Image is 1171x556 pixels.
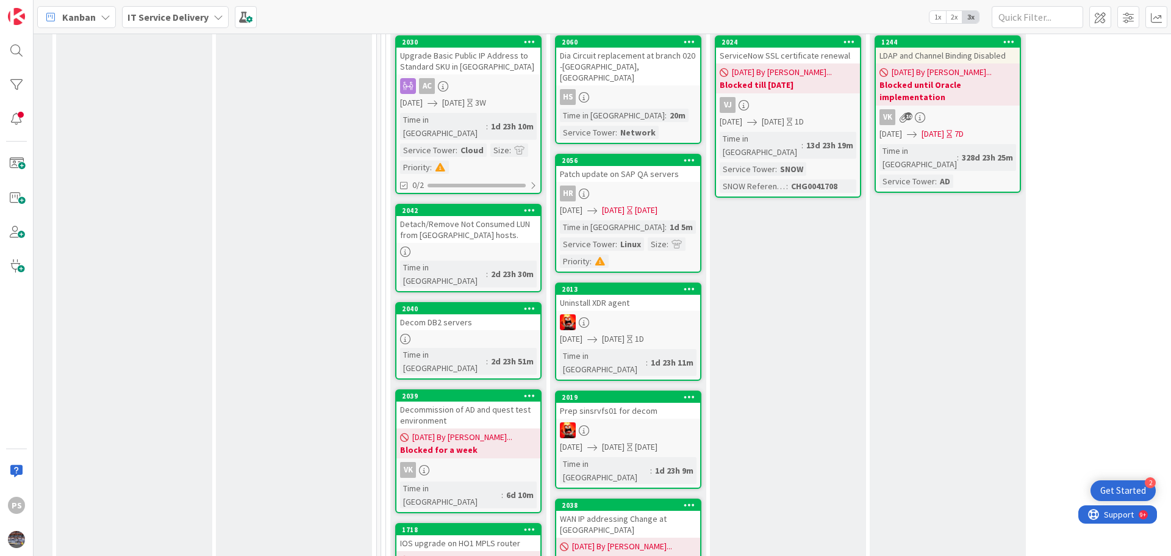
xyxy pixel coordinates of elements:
div: IOS upgrade on HO1 MPLS router [396,535,540,551]
div: CHG0041708 [788,179,840,193]
div: 2039 [396,391,540,402]
div: 2013 [556,284,700,295]
div: 2030Upgrade Basic Public IP Address to Standard SKU in [GEOGRAPHIC_DATA] [396,37,540,74]
span: [DATE] By [PERSON_NAME]... [412,431,512,444]
span: : [501,488,503,502]
span: 3x [962,11,979,23]
div: 1244 [876,37,1020,48]
span: : [486,267,488,281]
span: 1x [929,11,946,23]
div: Priority [560,255,590,268]
span: 10 [904,112,912,120]
div: 2042 [402,206,540,215]
span: : [665,220,667,234]
div: Time in [GEOGRAPHIC_DATA] [400,348,486,375]
div: 2030 [396,37,540,48]
a: 2039Decommission of AD and quest test environment[DATE] By [PERSON_NAME]...Blocked for a weekVKTi... [395,389,542,513]
div: 2038WAN IP addressing Change at [GEOGRAPHIC_DATA] [556,500,700,538]
span: 2x [946,11,962,23]
span: [DATE] [560,333,582,345]
img: Visit kanbanzone.com [8,8,25,25]
div: Time in [GEOGRAPHIC_DATA] [400,482,501,508]
span: : [667,237,668,251]
span: : [615,126,617,139]
div: 2024 [722,38,860,46]
span: [DATE] By [PERSON_NAME]... [732,66,832,79]
div: 2d 23h 51m [488,355,537,368]
span: [DATE] [602,333,625,345]
div: Prep sinsrvfs01 for decom [556,403,700,419]
div: 13d 23h 19m [803,139,856,152]
div: 2 [1145,477,1156,488]
div: 1244 [881,38,1020,46]
div: Time in [GEOGRAPHIC_DATA] [400,261,486,287]
div: 2040 [396,303,540,314]
div: 2d 23h 30m [488,267,537,281]
div: Time in [GEOGRAPHIC_DATA] [400,113,486,140]
div: VN [556,314,700,330]
b: IT Service Delivery [127,11,209,23]
div: VN [556,422,700,438]
div: AC [419,78,435,94]
div: 1D [635,333,644,345]
div: Time in [GEOGRAPHIC_DATA] [560,457,650,484]
a: 2056Patch update on SAP QA serversHR[DATE][DATE][DATE]Time in [GEOGRAPHIC_DATA]:1d 5mService Towe... [555,154,701,273]
img: VN [560,314,576,330]
div: 2060Dia Circuit replacement at branch 020 -[GEOGRAPHIC_DATA], [GEOGRAPHIC_DATA] [556,37,700,85]
div: 20m [667,109,689,122]
a: 2060Dia Circuit replacement at branch 020 -[GEOGRAPHIC_DATA], [GEOGRAPHIC_DATA]HSTime in [GEOGRAP... [555,35,701,144]
span: [DATE] [442,96,465,109]
span: : [509,143,511,157]
span: Support [26,2,56,16]
div: HS [560,89,576,105]
div: Upgrade Basic Public IP Address to Standard SKU in [GEOGRAPHIC_DATA] [396,48,540,74]
div: 1d 23h 11m [648,356,697,369]
div: AD [937,175,953,188]
div: PS [8,497,25,514]
span: : [590,255,592,268]
span: Kanban [62,10,96,24]
span: : [786,179,788,193]
div: VJ [720,97,736,113]
div: 2056 [556,155,700,166]
div: 1718IOS upgrade on HO1 MPLS router [396,524,540,551]
div: 2056 [562,156,700,165]
div: Service Tower [879,175,935,188]
div: 2039 [402,392,540,400]
div: Uninstall XDR agent [556,295,700,311]
span: [DATE] [560,441,582,453]
div: Detach/Remove Not Consumed LUN from [GEOGRAPHIC_DATA] hosts. [396,216,540,243]
div: HR [560,186,576,201]
span: : [801,139,803,152]
div: 2019Prep sinsrvfs01 for decom [556,392,700,419]
div: 2040Decom DB2 servers [396,303,540,330]
div: 2019 [556,392,700,403]
span: [DATE] By [PERSON_NAME]... [572,540,672,553]
a: 2042Detach/Remove Not Consumed LUN from [GEOGRAPHIC_DATA] hosts.Time in [GEOGRAPHIC_DATA]:2d 23h 30m [395,204,542,292]
span: [DATE] [400,96,423,109]
span: [DATE] [560,204,582,217]
div: 2024ServiceNow SSL certificate renewal [716,37,860,63]
div: WAN IP addressing Change at [GEOGRAPHIC_DATA] [556,511,700,538]
div: Priority [400,161,430,174]
div: 2019 [562,393,700,402]
div: [DATE] [635,204,657,217]
img: avatar [8,531,25,548]
input: Quick Filter... [992,6,1083,28]
div: VK [879,109,895,125]
b: Blocked till [DATE] [720,79,856,91]
div: 1d 23h 10m [488,120,537,133]
a: 2013Uninstall XDR agentVN[DATE][DATE]1DTime in [GEOGRAPHIC_DATA]:1d 23h 11m [555,283,701,381]
div: Time in [GEOGRAPHIC_DATA] [720,132,801,159]
div: Size [490,143,509,157]
div: Decommission of AD and quest test environment [396,402,540,428]
div: VK [400,462,416,478]
span: [DATE] [602,441,625,453]
div: 2039Decommission of AD and quest test environment [396,391,540,428]
div: 1d 23h 9m [652,464,697,477]
div: 2056Patch update on SAP QA servers [556,155,700,182]
span: [DATE] [602,204,625,217]
div: 2060 [556,37,700,48]
div: 328d 23h 25m [959,151,1016,164]
div: Service Tower [560,126,615,139]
